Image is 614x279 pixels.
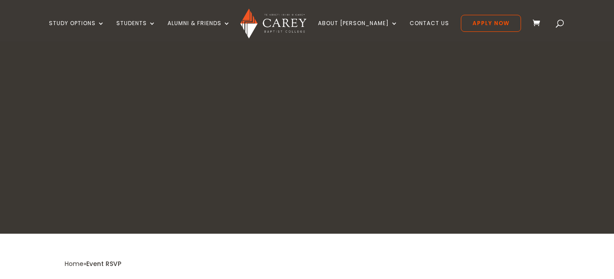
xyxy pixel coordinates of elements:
[86,259,121,268] span: Event RSVP
[240,9,306,39] img: Carey Baptist College
[65,259,121,268] span: »
[49,20,105,41] a: Study Options
[168,20,230,41] a: Alumni & Friends
[461,15,521,32] a: Apply Now
[318,20,398,41] a: About [PERSON_NAME]
[65,259,84,268] a: Home
[410,20,449,41] a: Contact Us
[116,20,156,41] a: Students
